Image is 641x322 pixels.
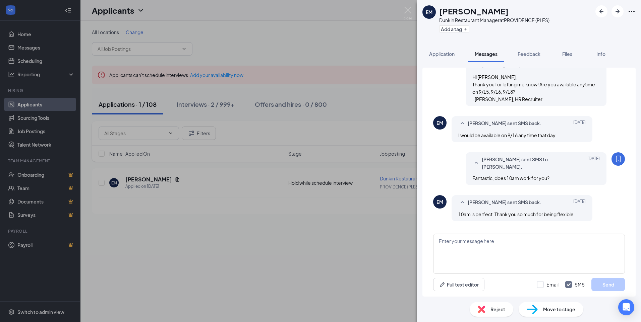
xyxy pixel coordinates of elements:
span: [PERSON_NAME] sent SMS back. [468,119,541,128]
svg: Plus [463,27,467,31]
button: ArrowRight [611,5,624,17]
svg: SmallChevronUp [458,198,466,207]
span: Info [596,51,605,57]
span: Reject [490,306,505,313]
h1: [PERSON_NAME] [439,5,509,17]
svg: ArrowLeftNew [597,7,605,15]
div: EM [436,119,443,126]
span: Messages [475,51,498,57]
span: Fantastic, does 10am work for you? [472,175,549,181]
span: Move to stage [543,306,575,313]
div: Open Intercom Messenger [618,299,634,315]
span: [DATE] [573,198,586,207]
span: 10am is perfect. Thank you so much for being flexible. [458,211,575,217]
span: [PERSON_NAME] sent SMS back. [468,198,541,207]
svg: MobileSms [614,155,622,163]
svg: Ellipses [628,7,636,15]
span: Files [562,51,572,57]
span: [PERSON_NAME] sent SMS to [PERSON_NAME]. [482,156,570,170]
span: Hi [PERSON_NAME], Thank you for letting me know! Are you available anytime on 9/15, 9/16, 9/18? -... [472,74,595,102]
button: Send [591,278,625,291]
span: I would be available on 9/16 any time that day. [458,132,557,138]
span: [DATE] [573,119,586,128]
svg: ArrowRight [614,7,622,15]
span: [DATE] [587,156,600,170]
svg: SmallChevronUp [472,159,480,167]
button: Full text editorPen [433,278,484,291]
span: Application [429,51,455,57]
div: Dunkin Restaurant Manager at PROVIDENCE (PLES) [439,17,549,23]
button: PlusAdd a tag [439,25,469,32]
svg: SmallChevronUp [458,119,466,128]
svg: Pen [439,281,446,288]
div: EM [426,9,432,15]
button: ArrowLeftNew [595,5,607,17]
span: Feedback [518,51,540,57]
div: EM [436,198,443,205]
